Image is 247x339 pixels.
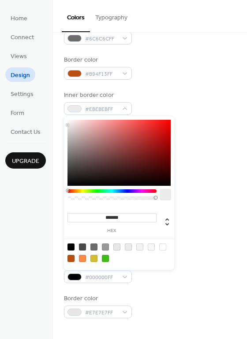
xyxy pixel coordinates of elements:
[11,52,27,61] span: Views
[5,29,39,44] a: Connect
[113,243,120,251] div: rgb(231, 231, 231)
[85,34,118,44] span: #6C6C6CFF
[125,243,132,251] div: rgb(235, 235, 235)
[102,243,109,251] div: rgb(153, 153, 153)
[11,71,30,80] span: Design
[136,243,143,251] div: rgb(243, 243, 243)
[67,228,157,233] label: hex
[5,48,32,63] a: Views
[64,91,130,100] div: Inner border color
[102,255,109,262] div: rgb(60, 190, 23)
[11,109,24,118] span: Form
[90,255,97,262] div: rgb(211, 190, 50)
[11,128,41,137] span: Contact Us
[11,90,34,99] span: Settings
[11,14,27,23] span: Home
[5,105,30,120] a: Form
[64,55,130,65] div: Border color
[90,243,97,251] div: rgb(108, 108, 108)
[159,243,166,251] div: rgb(255, 255, 255)
[85,308,118,317] span: #E7E7E7FF
[5,86,39,101] a: Settings
[5,152,46,169] button: Upgrade
[5,124,46,139] a: Contact Us
[67,243,75,251] div: rgb(0, 0, 0)
[79,243,86,251] div: rgb(74, 74, 74)
[67,255,75,262] div: rgb(185, 79, 19)
[5,11,33,25] a: Home
[12,157,39,166] span: Upgrade
[79,255,86,262] div: rgb(255, 137, 70)
[5,67,35,82] a: Design
[11,33,34,42] span: Connect
[148,243,155,251] div: rgb(248, 248, 248)
[85,105,118,114] span: #EBEBEBFF
[85,70,118,79] span: #B94F13FF
[85,273,118,282] span: #000000FF
[64,294,130,303] div: Border color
